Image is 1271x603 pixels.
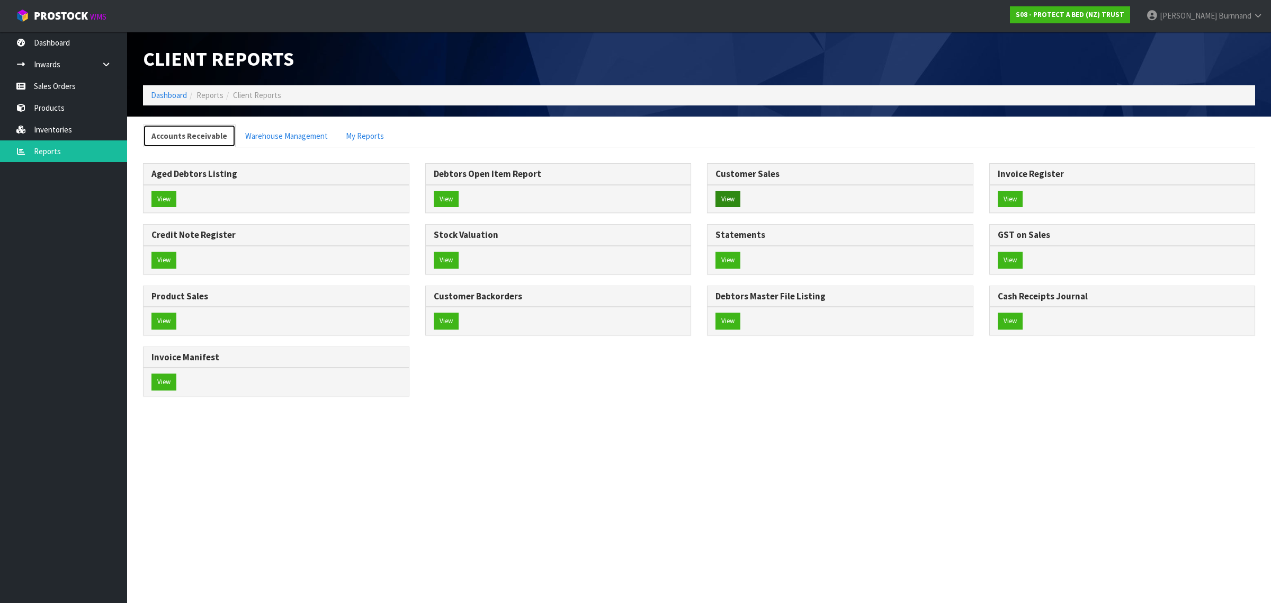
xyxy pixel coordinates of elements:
h3: Cash Receipts Journal [998,291,1247,301]
h3: Customer Sales [715,169,965,179]
span: Reports [196,90,223,100]
button: View [434,313,459,330]
button: View [434,252,459,269]
h3: Aged Debtors Listing [151,169,401,179]
button: View [998,191,1023,208]
h3: GST on Sales [998,230,1247,240]
a: My Reports [337,125,392,147]
button: View [151,313,176,330]
span: Client Reports [233,90,281,100]
span: Burnnand [1219,11,1251,21]
h3: Stock Valuation [434,230,683,240]
span: Client Reports [143,46,294,71]
h3: Customer Backorders [434,291,683,301]
span: ProStock [34,9,88,23]
h3: Credit Note Register [151,230,401,240]
button: View [715,191,740,208]
a: Accounts Receivable [143,125,236,147]
span: [PERSON_NAME] [1160,11,1217,21]
a: Dashboard [151,90,187,100]
small: WMS [90,12,106,22]
button: View [434,191,459,208]
h3: Product Sales [151,291,401,301]
button: View [151,374,176,391]
strong: S08 - PROTECT A BED (NZ) TRUST [1016,10,1124,19]
img: cube-alt.png [16,9,29,22]
h3: Debtors Open Item Report [434,169,683,179]
h3: Invoice Manifest [151,352,401,362]
h3: Statements [715,230,965,240]
button: View [998,313,1023,330]
h3: Invoice Register [998,169,1247,179]
a: Warehouse Management [237,125,336,147]
button: View [151,252,176,269]
button: View [151,191,176,208]
h3: Debtors Master File Listing [715,291,965,301]
button: View [715,313,740,330]
button: View [715,252,740,269]
button: View [998,252,1023,269]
